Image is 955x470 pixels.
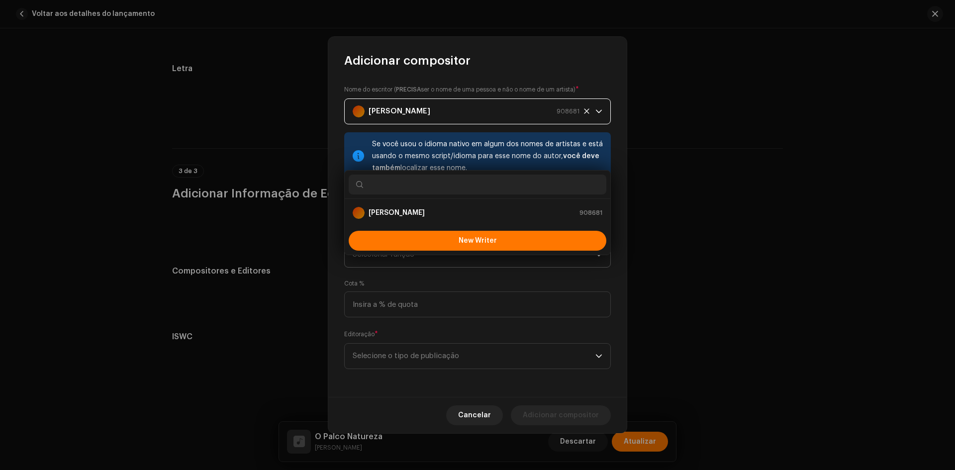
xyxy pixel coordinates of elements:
strong: [PERSON_NAME] [369,99,430,124]
button: Adicionar compositor [511,405,611,425]
button: New Writer [349,231,606,251]
span: Adicionar compositor [344,53,471,69]
span: New Writer [459,237,497,244]
span: 908681 [579,208,602,218]
small: Nome do escritor ( ser o nome de uma pessoa e não o nome de um artista) [344,85,575,94]
ul: Option List [345,199,610,227]
div: dropdown trigger [595,99,602,124]
span: Cancelar [458,405,491,425]
strong: PRECISA [396,87,421,93]
strong: [PERSON_NAME] [369,208,425,218]
span: Alfredo Assumpção [353,99,595,124]
span: 908681 [557,99,579,124]
span: Selecione o tipo de publicação [353,344,595,369]
div: dropdown trigger [595,344,602,369]
div: Se você usou o idioma nativo em algum dos nomes de artistas e está usando o mesmo script/idioma p... [372,138,603,174]
button: Cancelar [446,405,503,425]
input: Insira a % de quota [344,291,611,317]
span: Adicionar compositor [523,405,599,425]
small: Editoração [344,329,375,339]
li: Alfredo Assumpção [349,203,606,223]
label: Cota % [344,280,364,287]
